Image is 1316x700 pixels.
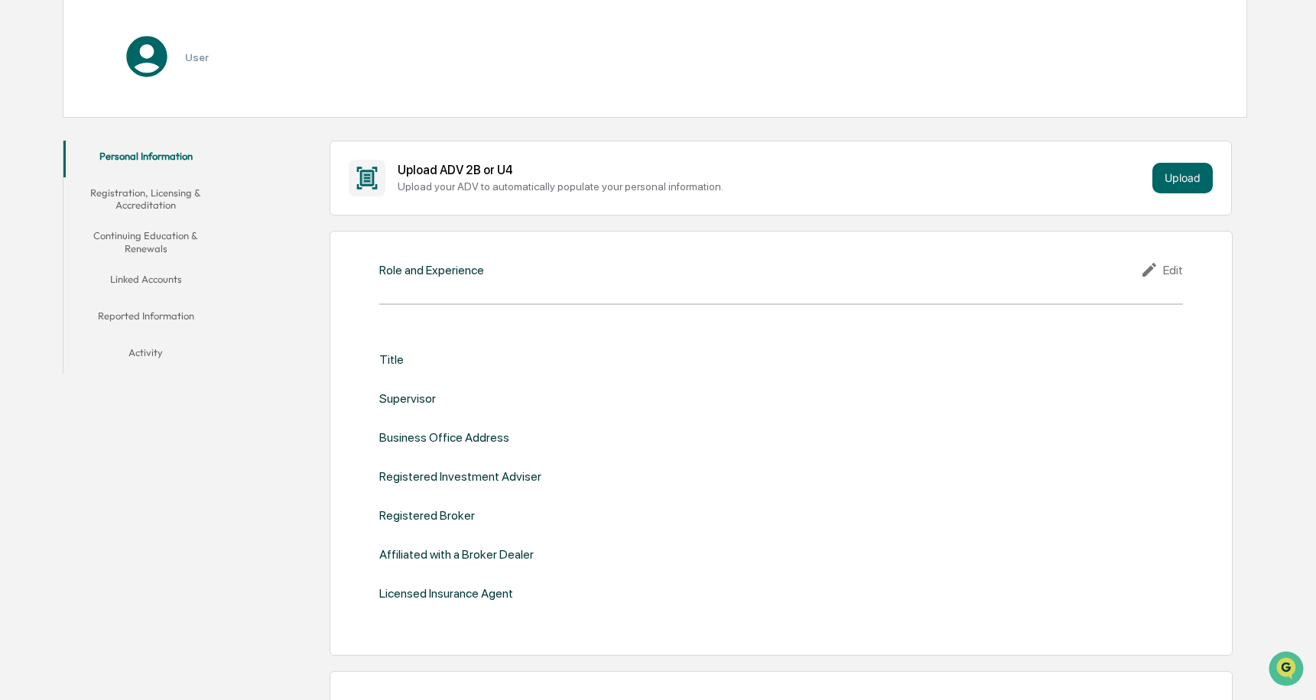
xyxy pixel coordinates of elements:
div: Registered Broker [379,508,475,523]
iframe: Open customer support [1267,650,1308,691]
div: Title [379,352,404,367]
a: 🖐️Preclearance [9,186,105,214]
a: Powered byPylon [108,258,185,271]
p: How can we help? [15,32,278,57]
a: 🔎Data Lookup [9,216,102,243]
button: Reported Information [63,300,229,337]
span: Attestations [126,193,190,208]
div: secondary tabs example [63,141,229,374]
button: Personal Information [63,141,229,177]
div: Role and Experience [379,263,484,277]
button: Linked Accounts [63,264,229,300]
div: Upload ADV 2B or U4 [398,163,1145,177]
button: Start new chat [260,122,278,140]
div: 🖐️ [15,194,28,206]
div: We're available if you need us! [52,132,193,144]
button: Activity [63,337,229,374]
div: Edit [1140,261,1183,279]
div: Business Office Address [379,430,509,445]
span: Pylon [152,259,185,271]
div: Affiliated with a Broker Dealer [379,547,534,562]
div: Upload your ADV to automatically populate your personal information. [398,180,1145,193]
button: Upload [1152,163,1213,193]
div: 🔎 [15,223,28,235]
a: 🗄️Attestations [105,186,196,214]
div: Start new chat [52,117,251,132]
button: Continuing Education & Renewals [63,220,229,264]
span: Preclearance [31,193,99,208]
div: Licensed Insurance Agent [379,586,513,601]
img: 1746055101610-c473b297-6a78-478c-a979-82029cc54cd1 [15,117,43,144]
span: Data Lookup [31,222,96,237]
div: Registered Investment Adviser [379,469,541,484]
div: 🗄️ [111,194,123,206]
div: Supervisor [379,391,436,406]
h3: User [185,51,209,63]
button: Registration, Licensing & Accreditation [63,177,229,221]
